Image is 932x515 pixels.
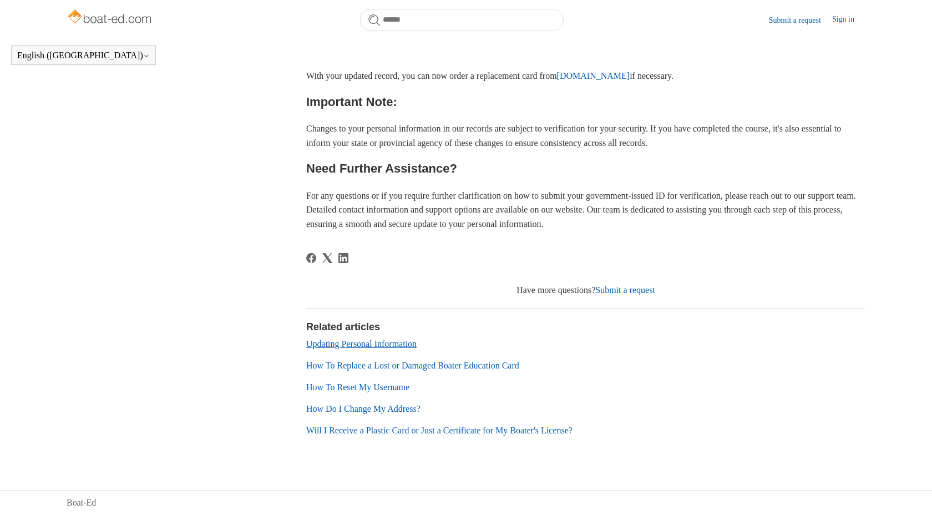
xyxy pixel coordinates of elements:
[306,382,409,392] a: How To Reset My Username
[67,7,155,29] img: Boat-Ed Help Center home page
[557,71,630,80] a: [DOMAIN_NAME]
[769,14,832,26] a: Submit a request
[306,122,865,150] p: Changes to your personal information in our records are subject to verification for your security...
[17,51,150,60] button: English ([GEOGRAPHIC_DATA])
[306,189,865,231] p: For any questions or if you require further clarification on how to submit your government-issued...
[322,253,332,263] a: X Corp
[306,320,865,335] h2: Related articles
[306,253,316,263] svg: Share this page on Facebook
[322,253,332,263] svg: Share this page on X Corp
[338,253,348,263] a: LinkedIn
[306,69,865,83] p: With your updated record, you can now order a replacement card from if necessary.
[67,496,96,509] a: Boat-Ed
[306,404,421,413] a: How Do I Change My Address?
[832,13,865,27] a: Sign in
[306,426,573,435] a: Will I Receive a Plastic Card or Just a Certificate for My Boater's License?
[306,339,417,349] a: Updating Personal Information
[306,92,865,112] h2: Important Note:
[360,9,564,31] input: Search
[338,253,348,263] svg: Share this page on LinkedIn
[306,159,865,178] h2: Need Further Assistance?
[306,284,865,297] div: Have more questions?
[306,361,519,370] a: How To Replace a Lost or Damaged Boater Education Card
[306,253,316,263] a: Facebook
[595,285,655,295] a: Submit a request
